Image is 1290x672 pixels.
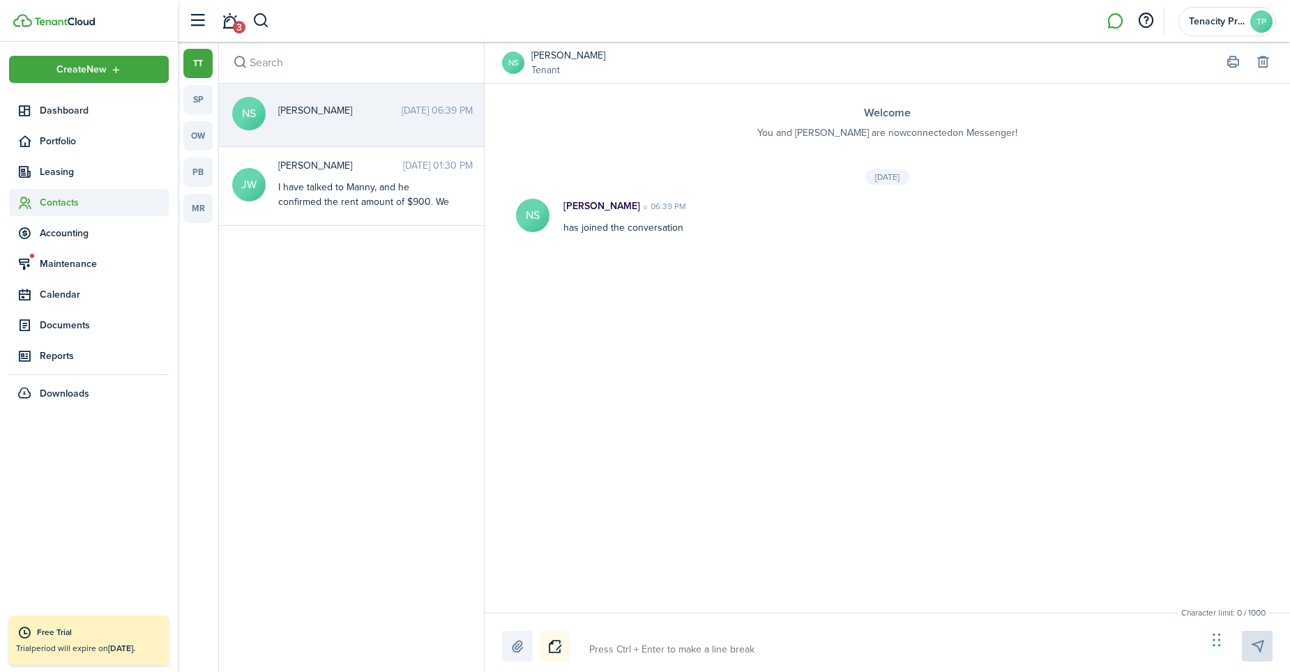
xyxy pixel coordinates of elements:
[513,125,1262,140] p: You and [PERSON_NAME] are now connected on Messenger!
[56,65,107,75] span: Create New
[640,200,686,213] time: 06:39 PM
[108,642,135,655] b: [DATE].
[31,642,135,655] span: period will expire on
[40,386,89,401] span: Downloads
[865,169,909,185] div: [DATE]
[278,180,453,224] div: I have talked to Manny, and he confirmed the rent amount of $900. We will get that updated.
[219,42,484,83] input: search
[1213,619,1221,661] div: Drag
[403,158,473,173] time: [DATE] 01:30 PM
[40,226,169,240] span: Accounting
[232,168,266,201] avatar-text: JW
[37,626,162,640] div: Free Trial
[502,52,524,74] a: NS
[9,97,169,124] a: Dashboard
[183,194,213,223] a: mr
[232,97,266,130] avatar-text: NS
[531,48,605,63] a: [PERSON_NAME]
[40,134,169,148] span: Portfolio
[278,103,402,118] span: Nancy Shumway
[183,49,213,78] a: tt
[9,342,169,369] a: Reports
[531,63,605,77] a: Tenant
[40,318,169,333] span: Documents
[34,17,95,26] img: TenantCloud
[513,105,1262,122] h3: Welcome
[216,3,243,39] a: Notifications
[563,199,640,213] p: [PERSON_NAME]
[16,642,162,655] p: Trial
[516,199,549,232] avatar-text: NS
[183,121,213,151] a: ow
[402,103,473,118] time: [DATE] 06:39 PM
[40,165,169,179] span: Leasing
[9,616,169,665] a: Free TrialTrialperiod will expire on[DATE].
[40,103,169,118] span: Dashboard
[1178,606,1269,619] small: Character limit: 0 / 1000
[13,14,32,27] img: TenantCloud
[252,9,270,33] button: Search
[1250,10,1273,33] avatar-text: TP
[1134,9,1158,33] button: Open resource center
[183,85,213,114] a: sp
[233,21,245,33] span: 3
[1208,605,1278,672] iframe: Chat Widget
[9,56,169,83] button: Open menu
[278,158,403,173] span: Jamie Weese
[1253,53,1273,72] button: Delete
[540,631,570,662] button: Notice
[230,53,250,72] button: Search
[40,287,169,302] span: Calendar
[1189,17,1245,26] span: Tenacity Property Management
[40,349,169,363] span: Reports
[40,195,169,210] span: Contacts
[183,158,213,187] a: pb
[40,257,169,271] span: Maintenance
[549,199,1130,235] div: has joined the conversation
[184,8,211,34] button: Open sidebar
[1223,53,1243,72] button: Print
